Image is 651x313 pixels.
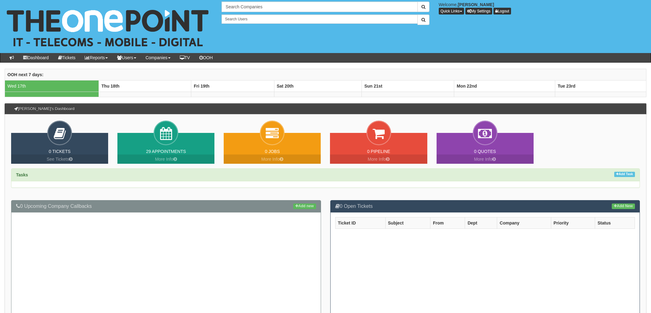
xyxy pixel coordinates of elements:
strong: Tasks [16,172,28,177]
th: Dept [465,217,497,229]
a: Add New [612,204,635,209]
a: 0 Tickets [49,149,71,154]
a: TV [175,53,195,62]
th: Subject [385,217,430,229]
th: Tue 23rd [555,80,646,92]
h3: [PERSON_NAME]'s Dashboard [11,104,78,114]
th: Fri 19th [191,80,274,92]
input: Search Users [222,14,417,24]
th: Sat 20th [274,80,362,92]
a: My Settings [465,8,492,14]
a: Add new [293,204,316,209]
th: Priority [551,217,595,229]
a: OOH [195,53,218,62]
th: OOH next 7 days: [5,69,646,80]
a: Users [112,53,141,62]
a: 0 Jobs [265,149,280,154]
a: More Info [224,154,321,164]
th: From [430,217,465,229]
th: Sun 21st [362,80,454,92]
a: More Info [330,154,427,164]
th: Company [497,217,551,229]
th: Thu 18th [99,80,191,92]
a: More Info [437,154,534,164]
a: Logout [493,8,511,14]
input: Search Companies [222,2,417,12]
a: Tickets [53,53,80,62]
th: Status [595,217,635,229]
h3: 0 Upcoming Company Callbacks [16,204,316,209]
a: Companies [141,53,175,62]
a: More Info [117,154,214,164]
a: 0 Quotes [474,149,496,154]
th: Mon 22nd [454,80,555,92]
td: Wed 17th [5,80,99,92]
th: Ticket ID [335,217,385,229]
h3: 0 Open Tickets [335,204,635,209]
a: Dashboard [19,53,53,62]
b: [PERSON_NAME] [458,2,494,7]
button: Quick Links [439,8,464,14]
div: Welcome, [434,2,651,14]
a: 29 Appointments [146,149,186,154]
a: See Tickets [11,154,108,164]
a: Reports [80,53,112,62]
a: Add Task [614,172,635,177]
a: 0 Pipeline [367,149,390,154]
